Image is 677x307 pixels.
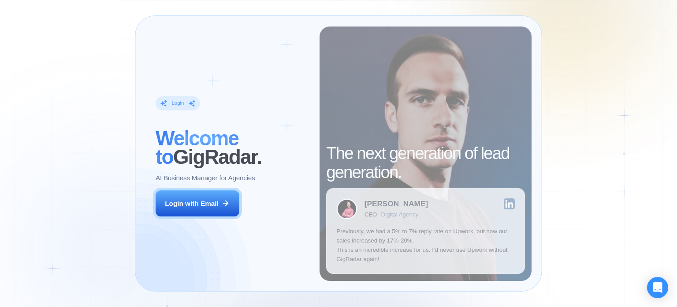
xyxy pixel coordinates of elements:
[156,190,239,217] button: Login with Email
[156,173,255,182] p: AI Business Manager for Agencies
[156,129,309,166] h2: ‍ GigRadar.
[647,277,668,298] div: Open Intercom Messenger
[336,227,515,264] p: Previously, we had a 5% to 7% reply rate on Upwork, but now our sales increased by 17%-20%. This ...
[365,200,428,208] div: [PERSON_NAME]
[156,127,238,168] span: Welcome to
[326,144,525,181] h2: The next generation of lead generation.
[165,199,219,208] div: Login with Email
[365,211,377,218] div: CEO
[381,211,419,218] div: Digital Agency
[171,100,184,106] div: Login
